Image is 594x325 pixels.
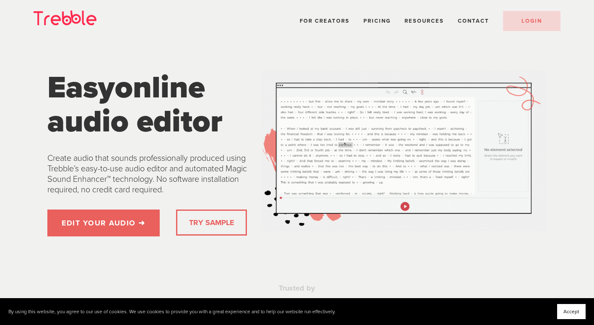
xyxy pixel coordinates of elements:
[130,283,463,293] p: Trusted by
[300,18,350,24] a: For Creators
[47,69,115,106] span: Easy
[563,309,579,315] span: Accept
[405,18,444,24] span: Resources
[363,18,391,24] a: Pricing
[521,18,542,24] span: LOGIN
[8,309,336,315] p: By using this website, you agree to our use of cookies. We use cookies to provide you with a grea...
[34,10,96,25] img: Trebble
[47,210,160,236] a: EDIT YOUR AUDIO ➜
[47,71,247,139] h1: online audio editor
[47,153,247,195] p: Create audio that sounds professionally produced using Trebble’s easy-to-use audio editor and aut...
[557,304,586,319] button: Accept
[503,11,560,31] a: LOGIN
[186,214,237,231] a: TRY SAMPLE
[458,18,489,24] a: Contact
[261,71,546,231] img: Trebble Audio Editor Demo Gif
